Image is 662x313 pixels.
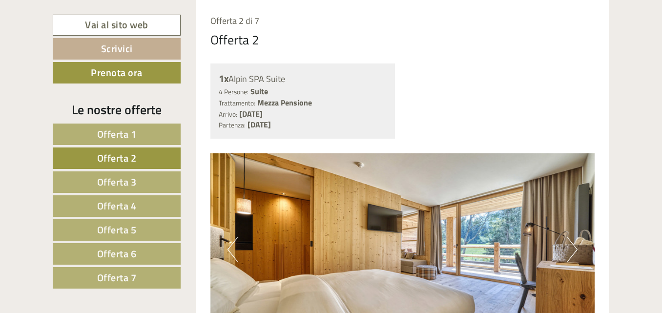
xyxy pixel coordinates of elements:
[97,174,137,189] span: Offerta 3
[97,246,137,261] span: Offerta 6
[248,119,271,130] b: [DATE]
[219,98,255,108] small: Trattamento:
[53,101,181,119] div: Le nostre offerte
[239,108,263,120] b: [DATE]
[219,71,228,86] b: 1x
[175,7,209,24] div: [DATE]
[53,62,181,83] a: Prenota ora
[219,72,387,86] div: Alpin SPA Suite
[567,237,578,262] button: Next
[257,97,312,108] b: Mezza Pensione
[97,270,137,285] span: Offerta 7
[228,237,238,262] button: Previous
[97,126,137,142] span: Offerta 1
[97,222,137,237] span: Offerta 5
[97,150,137,166] span: Offerta 2
[210,31,259,49] div: Offerta 2
[15,28,141,36] div: [GEOGRAPHIC_DATA]
[53,15,181,36] a: Vai al sito web
[210,14,259,27] span: Offerta 2 di 7
[219,120,246,130] small: Partenza:
[250,85,268,97] b: Suite
[97,198,137,213] span: Offerta 4
[7,26,145,56] div: Buon giorno, come possiamo aiutarla?
[53,38,181,60] a: Scrivici
[15,47,141,54] small: 22:04
[219,109,237,119] small: Arrivo:
[333,253,385,274] button: Invia
[219,87,248,97] small: 4 Persone:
